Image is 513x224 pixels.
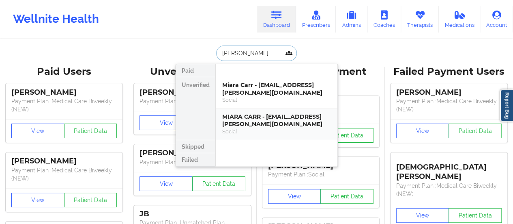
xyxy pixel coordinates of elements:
[320,189,373,204] button: Patient Data
[296,6,336,33] a: Prescribers
[140,158,245,166] p: Payment Plan : Unmatched Plan
[222,81,331,96] div: Miara Carr - [EMAIL_ADDRESS][PERSON_NAME][DOMAIN_NAME]
[268,189,321,204] button: View
[11,97,117,113] p: Payment Plan : Medical Care Biweekly (NEW)
[11,124,64,138] button: View
[11,193,64,207] button: View
[140,209,245,219] div: JB
[140,148,245,158] div: [PERSON_NAME]
[449,208,502,223] button: Patient Data
[140,97,245,105] p: Payment Plan : Unmatched Plan
[396,97,502,113] p: Payment Plan : Medical Care Biweekly (NEW)
[336,6,367,33] a: Admins
[11,166,117,183] p: Payment Plan : Medical Care Biweekly (NEW)
[257,6,296,33] a: Dashboard
[176,77,215,140] div: Unverified
[222,96,331,103] div: Social
[140,115,193,130] button: View
[396,124,449,138] button: View
[140,176,193,191] button: View
[140,88,245,97] div: [PERSON_NAME]
[176,153,215,166] div: Failed
[268,170,373,178] p: Payment Plan : Social
[64,193,117,207] button: Patient Data
[500,89,513,122] a: Report Bug
[391,65,507,78] div: Failed Payment Users
[192,176,245,191] button: Patient Data
[11,157,117,166] div: [PERSON_NAME]
[6,65,122,78] div: Paid Users
[222,113,331,128] div: MIARA CARR - [EMAIL_ADDRESS][PERSON_NAME][DOMAIN_NAME]
[449,124,502,138] button: Patient Data
[134,65,251,78] div: Unverified Users
[176,140,215,153] div: Skipped
[396,88,502,97] div: [PERSON_NAME]
[222,128,331,135] div: Social
[396,157,502,181] div: [DEMOGRAPHIC_DATA][PERSON_NAME]
[396,182,502,198] p: Payment Plan : Medical Care Biweekly (NEW)
[439,6,481,33] a: Medications
[176,64,215,77] div: Paid
[396,208,449,223] button: View
[480,6,513,33] a: Account
[401,6,439,33] a: Therapists
[320,128,373,143] button: Patient Data
[64,124,117,138] button: Patient Data
[367,6,401,33] a: Coaches
[11,88,117,97] div: [PERSON_NAME]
